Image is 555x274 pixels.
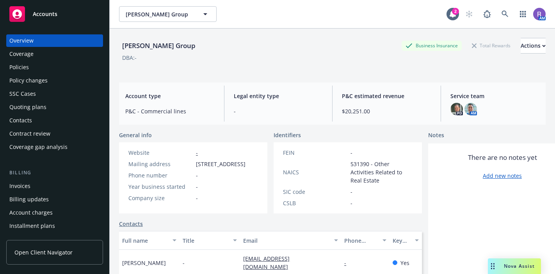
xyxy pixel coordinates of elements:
span: - [196,194,198,202]
div: Policy changes [9,74,48,87]
a: Contract review [6,127,103,140]
button: Email [240,231,341,250]
span: P&C - Commercial lines [125,107,215,115]
div: 2 [452,8,459,15]
div: Invoices [9,180,30,192]
a: Installment plans [6,220,103,232]
span: - [350,188,352,196]
span: General info [119,131,152,139]
div: Key contact [393,236,410,245]
a: Switch app [515,6,531,22]
div: Billing [6,169,103,177]
a: Policies [6,61,103,73]
a: Account charges [6,206,103,219]
div: Company size [128,194,193,202]
span: P&C estimated revenue [342,92,431,100]
img: photo [533,8,546,20]
a: Add new notes [483,172,522,180]
div: Coverage [9,48,34,60]
a: Contacts [119,220,143,228]
div: Overview [9,34,34,47]
img: photo [450,103,463,115]
div: Total Rewards [468,41,514,50]
div: Contract review [9,127,50,140]
div: Title [183,236,228,245]
a: Invoices [6,180,103,192]
a: [EMAIL_ADDRESS][DOMAIN_NAME] [243,255,294,270]
div: SSC Cases [9,88,36,100]
div: Drag to move [488,258,498,274]
a: SSC Cases [6,88,103,100]
a: Search [497,6,513,22]
a: Coverage gap analysis [6,141,103,153]
button: Title [180,231,240,250]
span: Yes [400,259,409,267]
div: FEIN [283,149,347,157]
div: Website [128,149,193,157]
div: Contacts [9,114,32,127]
a: Overview [6,34,103,47]
span: - [196,171,198,179]
span: Accounts [33,11,57,17]
div: Account charges [9,206,53,219]
span: [STREET_ADDRESS] [196,160,245,168]
div: Business Insurance [402,41,462,50]
div: DBA: - [122,54,137,62]
a: Report a Bug [479,6,495,22]
div: Installment plans [9,220,55,232]
span: - [196,183,198,191]
div: [PERSON_NAME] Group [119,41,199,51]
span: Service team [450,92,540,100]
img: photo [464,103,477,115]
a: Quoting plans [6,101,103,113]
span: Legal entity type [234,92,323,100]
a: Policy changes [6,74,103,87]
span: Open Client Navigator [14,248,73,256]
a: Billing updates [6,193,103,206]
span: Account type [125,92,215,100]
a: Coverage [6,48,103,60]
div: CSLB [283,199,347,207]
div: Coverage gap analysis [9,141,68,153]
div: Billing updates [9,193,49,206]
div: Year business started [128,183,193,191]
span: There are no notes yet [468,153,537,162]
a: Contacts [6,114,103,127]
div: Policies [9,61,29,73]
div: Quoting plans [9,101,46,113]
div: NAICS [283,168,347,176]
div: Full name [122,236,168,245]
div: Phone number [128,171,193,179]
button: Phone number [341,231,390,250]
span: Identifiers [274,131,301,139]
span: Nova Assist [504,263,535,269]
span: - [350,199,352,207]
span: 531390 - Other Activities Related to Real Estate [350,160,413,184]
button: Key contact [390,231,422,250]
div: Mailing address [128,160,193,168]
span: - [183,259,185,267]
a: - [344,259,352,267]
button: Actions [521,38,546,54]
span: - [350,149,352,157]
span: [PERSON_NAME] Group [126,10,193,18]
span: $20,251.00 [342,107,431,115]
div: Email [243,236,329,245]
span: [PERSON_NAME] [122,259,166,267]
button: Full name [119,231,180,250]
div: SIC code [283,188,347,196]
a: - [196,149,198,156]
a: Accounts [6,3,103,25]
button: [PERSON_NAME] Group [119,6,217,22]
button: Nova Assist [488,258,541,274]
a: Start snowing [461,6,477,22]
span: - [234,107,323,115]
div: Phone number [344,236,378,245]
span: Notes [428,131,444,140]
